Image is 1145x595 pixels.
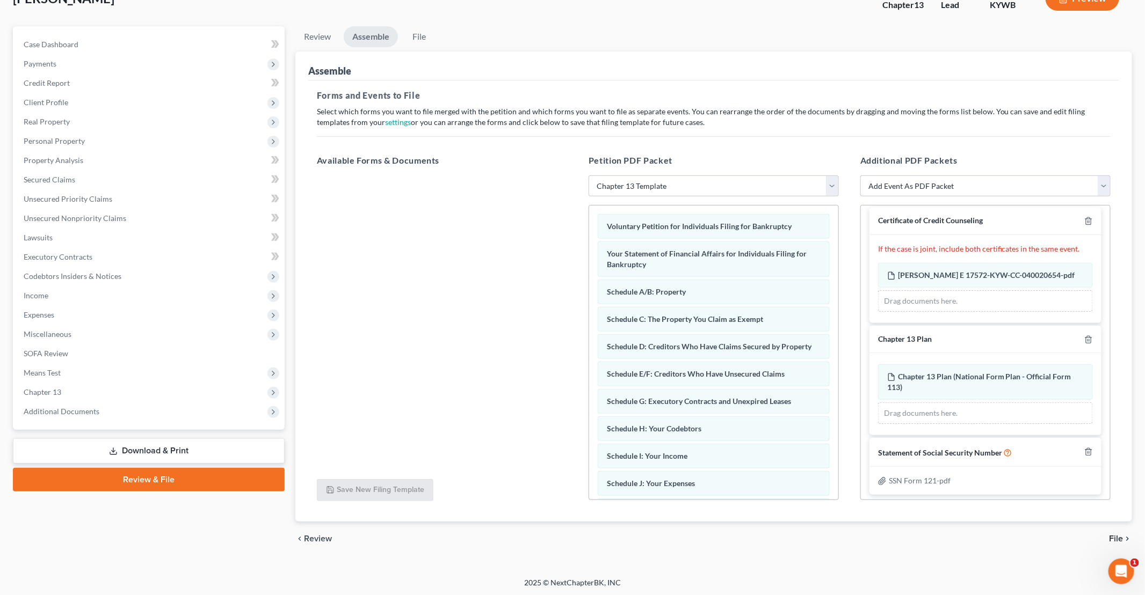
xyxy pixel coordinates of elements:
a: settings [385,117,411,127]
button: Save New Filing Template [317,479,433,502]
span: Means Test [24,368,61,377]
span: Schedule H: Your Codebtors [607,424,701,433]
span: File [1110,534,1124,543]
a: Assemble [344,26,398,47]
span: Schedule I: Your Income [607,451,687,460]
a: Property Analysis [15,151,285,170]
span: Schedule A/B: Property [607,287,686,296]
span: Schedule G: Executory Contracts and Unexpired Leases [607,396,791,406]
p: Select which forms you want to file merged with the petition and which forms you want to file as ... [317,106,1111,128]
a: Case Dashboard [15,35,285,54]
div: Drag documents here. [878,290,1093,312]
span: Chapter 13 Plan (National Form Plan - Official Form 113) [887,372,1071,392]
a: Secured Claims [15,170,285,189]
span: Lawsuits [24,233,53,242]
span: Codebtors Insiders & Notices [24,271,121,281]
a: SOFA Review [15,344,285,363]
a: Unsecured Nonpriority Claims [15,209,285,228]
span: Statement of Social Security Number [878,448,1002,457]
span: Expenses [24,310,54,319]
h5: Additional PDF Packets [860,154,1111,167]
a: Review [295,26,339,47]
h5: Forms and Events to File [317,89,1111,102]
button: chevron_left Review [295,534,343,543]
a: Review & File [13,468,285,491]
span: Certificate of Credit Counseling [878,216,983,225]
span: Chapter 13 Plan [878,334,932,343]
span: [PERSON_NAME] E 17572-KYW-CC-040020654-pdf [898,270,1075,280]
span: Unsecured Priority Claims [24,194,112,203]
div: Assemble [308,64,351,77]
span: Miscellaneous [24,329,71,339]
span: SOFA Review [24,349,68,358]
a: Download & Print [13,438,285,464]
span: Schedule E/F: Creditors Who Have Unsecured Claims [607,369,785,378]
span: Payments [24,59,56,68]
span: Unsecured Nonpriority Claims [24,214,126,223]
span: Review [304,534,332,543]
span: Executory Contracts [24,252,92,261]
a: Credit Report [15,74,285,93]
i: chevron_left [295,534,304,543]
span: Case Dashboard [24,40,78,49]
div: Drag documents here. [878,402,1093,424]
span: Chapter 13 [24,387,61,396]
span: Your Statement of Financial Affairs for Individuals Filing for Bankruptcy [607,249,807,269]
span: Credit Report [24,78,70,87]
a: Lawsuits [15,228,285,247]
span: Petition PDF Packet [589,155,672,165]
span: Client Profile [24,98,68,107]
i: chevron_right [1124,534,1132,543]
a: File [402,26,437,47]
span: Income [24,291,48,300]
a: Executory Contracts [15,247,285,267]
span: 1 [1130,559,1139,567]
h5: Available Forms & Documents [317,154,567,167]
span: Additional Documents [24,407,99,416]
a: Unsecured Priority Claims [15,189,285,209]
span: Voluntary Petition for Individuals Filing for Bankruptcy [607,222,792,231]
span: SSN Form 121-pdf [889,476,951,485]
span: Property Analysis [24,156,83,165]
p: If the case is joint, include both certificates in the same event. [878,244,1093,254]
span: Schedule J: Your Expenses [607,479,695,488]
span: Real Property [24,117,70,126]
span: Schedule C: The Property You Claim as Exempt [607,314,763,324]
span: Schedule D: Creditors Who Have Claims Secured by Property [607,342,811,351]
iframe: Intercom live chat [1108,559,1134,584]
span: Secured Claims [24,175,75,184]
span: Personal Property [24,136,85,145]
